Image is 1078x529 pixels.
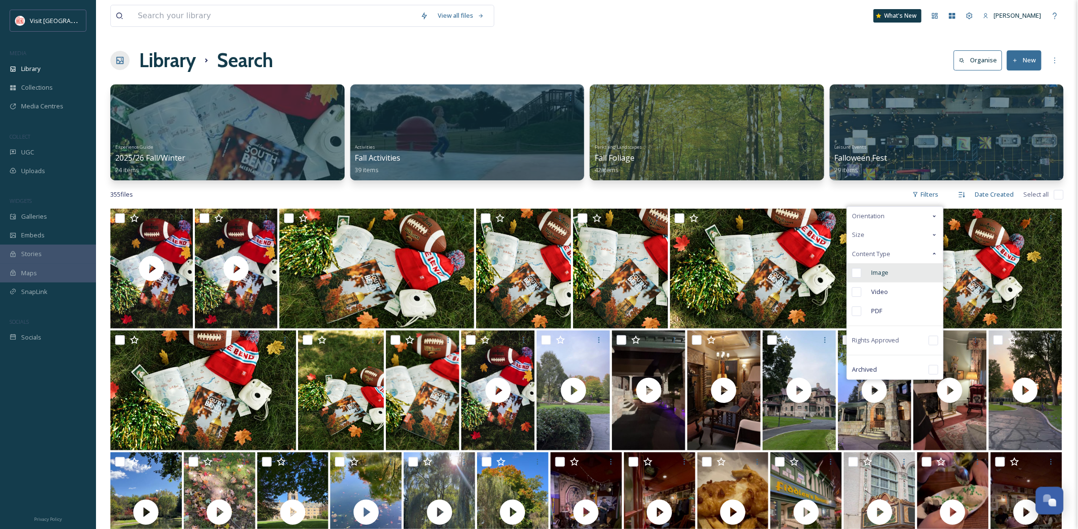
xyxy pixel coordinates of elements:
img: thumbnail [687,330,761,450]
span: 2025/26 Fall/Winter [115,153,185,163]
div: Filters [908,185,944,204]
span: Fall Foliage [595,153,635,163]
img: thumbnail [763,330,836,450]
img: FallGuide-14.jpg [573,209,668,329]
img: FallGuide-13.jpg [279,209,474,329]
span: UGC [21,148,34,157]
span: Fall Activities [355,153,401,163]
a: Privacy Policy [34,513,62,524]
span: Video [871,287,888,296]
span: [PERSON_NAME] [994,11,1042,20]
a: Library [139,46,196,75]
span: Privacy Policy [34,516,62,522]
span: Archived [852,365,877,374]
button: New [1007,50,1042,70]
a: [PERSON_NAME] [978,6,1046,25]
a: Parks and LandscapesFall Foliage42 items [595,141,642,174]
span: MEDIA [10,49,26,57]
span: Galleries [21,212,47,221]
span: Content Type [852,249,890,259]
img: vsbm-stackedMISH_CMYKlogo2017.jpg [15,16,25,25]
span: Parks and Landscapes [595,144,642,150]
span: Maps [21,269,37,278]
span: Visit [GEOGRAPHIC_DATA] [30,16,104,25]
span: Activities [355,144,375,150]
span: 355 file s [110,190,133,199]
span: COLLECT [10,133,30,140]
img: FallGuide-16.jpg [110,330,296,450]
span: Leisure Events [835,144,867,150]
span: Embeds [21,231,45,240]
button: Open Chat [1036,487,1064,515]
span: Media Centres [21,102,63,111]
img: FallGuide-20.jpg [386,330,459,450]
button: Organise [954,50,1002,70]
h1: Search [217,46,273,75]
span: Collections [21,83,53,92]
span: Rights Approved [852,336,899,345]
span: Socials [21,333,41,342]
span: Experience Guide [115,144,153,150]
span: 24 items [115,165,139,174]
img: thumbnail [913,330,987,450]
span: Library [21,64,40,73]
span: Select all [1024,190,1049,199]
span: SnapLink [21,287,48,296]
img: thumbnail [461,330,535,450]
span: Stories [21,249,42,259]
span: Size [852,230,864,239]
span: 42 items [595,165,619,174]
img: thumbnail [537,330,610,450]
a: What's New [874,9,922,23]
img: FallGuide-17.jpg [867,209,1062,329]
a: Leisure EventsFalloween Fest29 items [835,141,887,174]
span: 29 items [835,165,859,174]
input: Search your library [133,5,416,26]
span: SOCIALS [10,318,29,325]
img: thumbnail [838,330,911,450]
img: FallGuide-15.jpg [476,209,571,329]
span: PDF [871,306,882,316]
span: Orientation [852,212,885,221]
span: Image [871,268,888,277]
div: Date Created [970,185,1019,204]
a: ActivitiesFall Activities39 items [355,141,401,174]
span: Uploads [21,166,45,176]
a: Experience Guide2025/26 Fall/Winter24 items [115,141,185,174]
a: View all files [433,6,489,25]
img: thumbnail [612,330,685,450]
span: Falloween Fest [835,153,887,163]
span: WIDGETS [10,197,32,204]
img: FallGuide-18.jpg [670,209,865,329]
img: thumbnail [110,209,193,329]
img: FallGuide-19.jpg [298,330,384,450]
span: 39 items [355,165,379,174]
img: thumbnail [989,330,1062,450]
img: thumbnail [195,209,277,329]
